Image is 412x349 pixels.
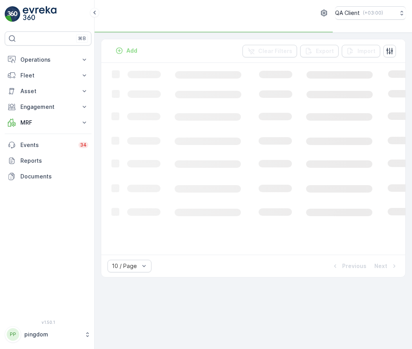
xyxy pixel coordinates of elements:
button: Previous [330,261,367,271]
button: Import [342,45,380,57]
button: Operations [5,52,91,68]
p: Export [316,47,334,55]
p: Reports [20,157,88,165]
p: MRF [20,119,76,127]
p: Documents [20,173,88,180]
div: PP [7,328,19,341]
button: PPpingdom [5,326,91,343]
img: logo [5,6,20,22]
span: v 1.50.1 [5,320,91,325]
button: Asset [5,83,91,99]
button: Export [300,45,339,57]
p: Engagement [20,103,76,111]
a: Documents [5,169,91,184]
img: logo_light-DOdMpM7g.png [23,6,57,22]
button: MRF [5,115,91,130]
p: ( +03:00 ) [363,10,383,16]
p: Operations [20,56,76,64]
a: Events34 [5,137,91,153]
p: Events [20,141,74,149]
p: Import [357,47,376,55]
button: Add [112,46,140,55]
a: Reports [5,153,91,169]
button: Fleet [5,68,91,83]
button: Engagement [5,99,91,115]
p: ⌘B [78,35,86,42]
p: pingdom [24,331,80,338]
p: 34 [80,142,87,148]
p: Fleet [20,72,76,79]
p: Add [126,47,137,55]
p: Previous [342,262,366,270]
p: Asset [20,87,76,95]
button: Clear Filters [242,45,297,57]
button: QA Client(+03:00) [335,6,406,20]
p: Next [374,262,387,270]
p: QA Client [335,9,360,17]
button: Next [374,261,399,271]
p: Clear Filters [258,47,292,55]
